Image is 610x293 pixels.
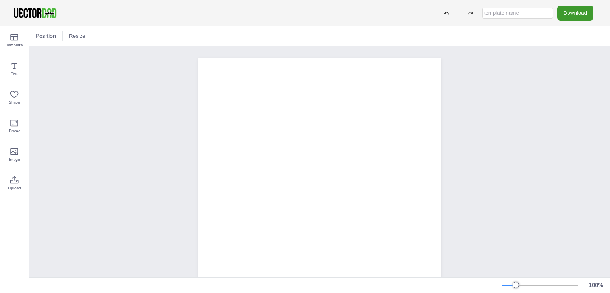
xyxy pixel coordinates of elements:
[6,42,23,48] span: Template
[34,32,58,40] span: Position
[8,185,21,191] span: Upload
[66,30,89,42] button: Resize
[13,7,58,19] img: VectorDad-1.png
[482,8,553,19] input: template name
[586,281,605,289] div: 100 %
[9,156,20,163] span: Image
[557,6,593,20] button: Download
[11,71,18,77] span: Text
[9,128,20,134] span: Frame
[9,99,20,106] span: Shape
